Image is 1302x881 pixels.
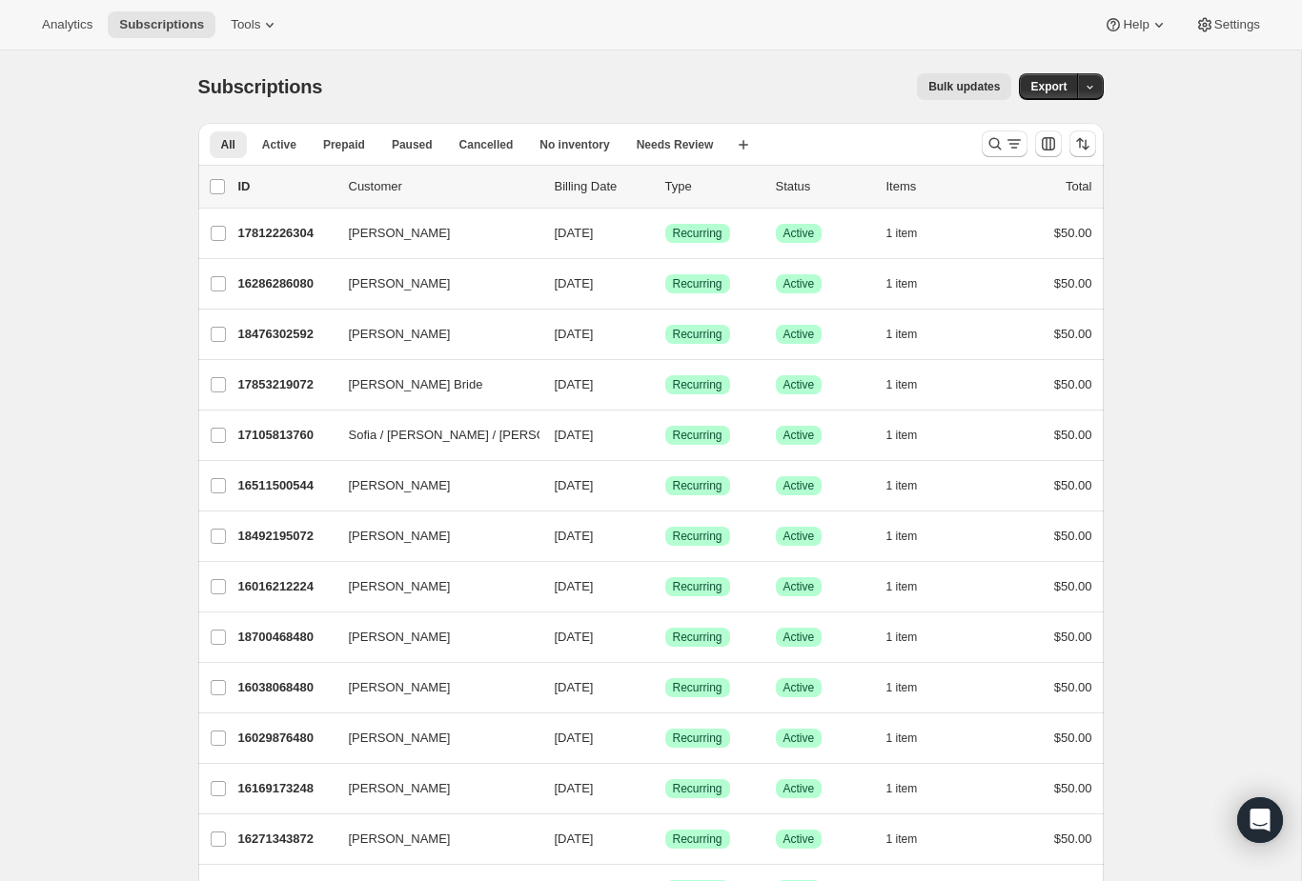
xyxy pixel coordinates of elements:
span: [DATE] [555,680,594,694]
span: [PERSON_NAME] [349,224,451,243]
span: [DATE] [555,529,594,543]
span: Recurring [673,781,722,796]
span: Active [783,630,815,645]
button: 1 item [886,422,939,449]
span: [DATE] [555,579,594,593]
div: Items [886,177,982,196]
span: Recurring [673,428,722,443]
p: 18700468480 [238,628,334,647]
span: No inventory [539,137,609,152]
p: ID [238,177,334,196]
span: Active [783,276,815,291]
span: [DATE] [555,428,594,442]
p: 16016212224 [238,577,334,596]
button: [PERSON_NAME] [337,672,528,703]
button: Settings [1184,11,1271,38]
p: 16038068480 [238,678,334,697]
span: 1 item [886,428,918,443]
span: [DATE] [555,478,594,492]
span: Prepaid [323,137,365,152]
span: Recurring [673,276,722,291]
span: 1 item [886,529,918,544]
span: [PERSON_NAME] [349,729,451,748]
span: Needs Review [637,137,714,152]
p: 16169173248 [238,779,334,798]
span: 1 item [886,731,918,746]
span: 1 item [886,630,918,645]
p: Customer [349,177,539,196]
span: [PERSON_NAME] [349,476,451,495]
span: Active [783,529,815,544]
div: 17853219072[PERSON_NAME] Bride[DATE]SuccessRecurringSuccessActive1 item$50.00 [238,371,1092,398]
button: Create new view [728,131,759,158]
span: Bulk updates [928,79,1000,94]
div: Open Intercom Messenger [1237,797,1283,843]
p: 18492195072 [238,527,334,546]
div: Type [665,177,761,196]
span: 1 item [886,226,918,241]
span: Recurring [673,529,722,544]
span: [DATE] [555,226,594,240]
button: [PERSON_NAME] [337,824,528,854]
button: [PERSON_NAME] [337,218,528,249]
button: Bulk updates [917,73,1011,100]
button: [PERSON_NAME] [337,471,528,501]
p: Status [776,177,871,196]
span: 1 item [886,276,918,291]
span: Active [783,377,815,392]
span: [DATE] [555,327,594,341]
span: [DATE] [555,831,594,846]
span: $50.00 [1054,327,1092,341]
span: Export [1030,79,1067,94]
span: Active [783,428,815,443]
button: [PERSON_NAME] [337,521,528,551]
span: [DATE] [555,731,594,745]
div: 17812226304[PERSON_NAME][DATE]SuccessRecurringSuccessActive1 item$50.00 [238,220,1092,247]
span: Active [783,781,815,796]
button: 1 item [886,624,939,651]
span: Cancelled [459,137,514,152]
span: $50.00 [1054,831,1092,846]
p: 16029876480 [238,729,334,748]
span: $50.00 [1054,630,1092,644]
span: $50.00 [1054,276,1092,290]
span: Recurring [673,831,722,847]
span: [PERSON_NAME] [349,577,451,596]
span: [PERSON_NAME] [349,274,451,293]
span: Recurring [673,630,722,645]
span: [PERSON_NAME] Bride [349,375,483,394]
span: Active [783,478,815,493]
span: Subscriptions [119,17,204,32]
div: 16169173248[PERSON_NAME][DATE]SuccessRecurringSuccessActive1 item$50.00 [238,775,1092,802]
p: Billing Date [555,177,650,196]
button: [PERSON_NAME] [337,622,528,652]
span: Recurring [673,226,722,241]
div: 16029876480[PERSON_NAME][DATE]SuccessRecurringSuccessActive1 item$50.00 [238,725,1092,751]
span: Active [783,731,815,746]
div: 16271343872[PERSON_NAME][DATE]SuccessRecurringSuccessActive1 item$50.00 [238,826,1092,852]
span: Active [783,327,815,342]
span: Recurring [673,579,722,594]
span: $50.00 [1054,781,1092,795]
span: Paused [392,137,433,152]
span: Settings [1214,17,1260,32]
span: $50.00 [1054,529,1092,543]
button: 1 item [886,371,939,398]
button: 1 item [886,472,939,499]
p: 16511500544 [238,476,334,495]
span: Analytics [42,17,92,32]
button: Sofia / [PERSON_NAME] / [PERSON_NAME] [337,420,528,451]
span: $50.00 [1054,680,1092,694]
span: Recurring [673,327,722,342]
button: Analytics [31,11,104,38]
span: Subscriptions [198,76,323,97]
button: 1 item [886,523,939,550]
p: 16286286080 [238,274,334,293]
span: All [221,137,235,152]
span: 1 item [886,327,918,342]
button: Export [1019,73,1078,100]
button: 1 item [886,826,939,852]
div: 18476302592[PERSON_NAME][DATE]SuccessRecurringSuccessActive1 item$50.00 [238,321,1092,348]
span: Recurring [673,680,722,695]
p: 18476302592 [238,325,334,344]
